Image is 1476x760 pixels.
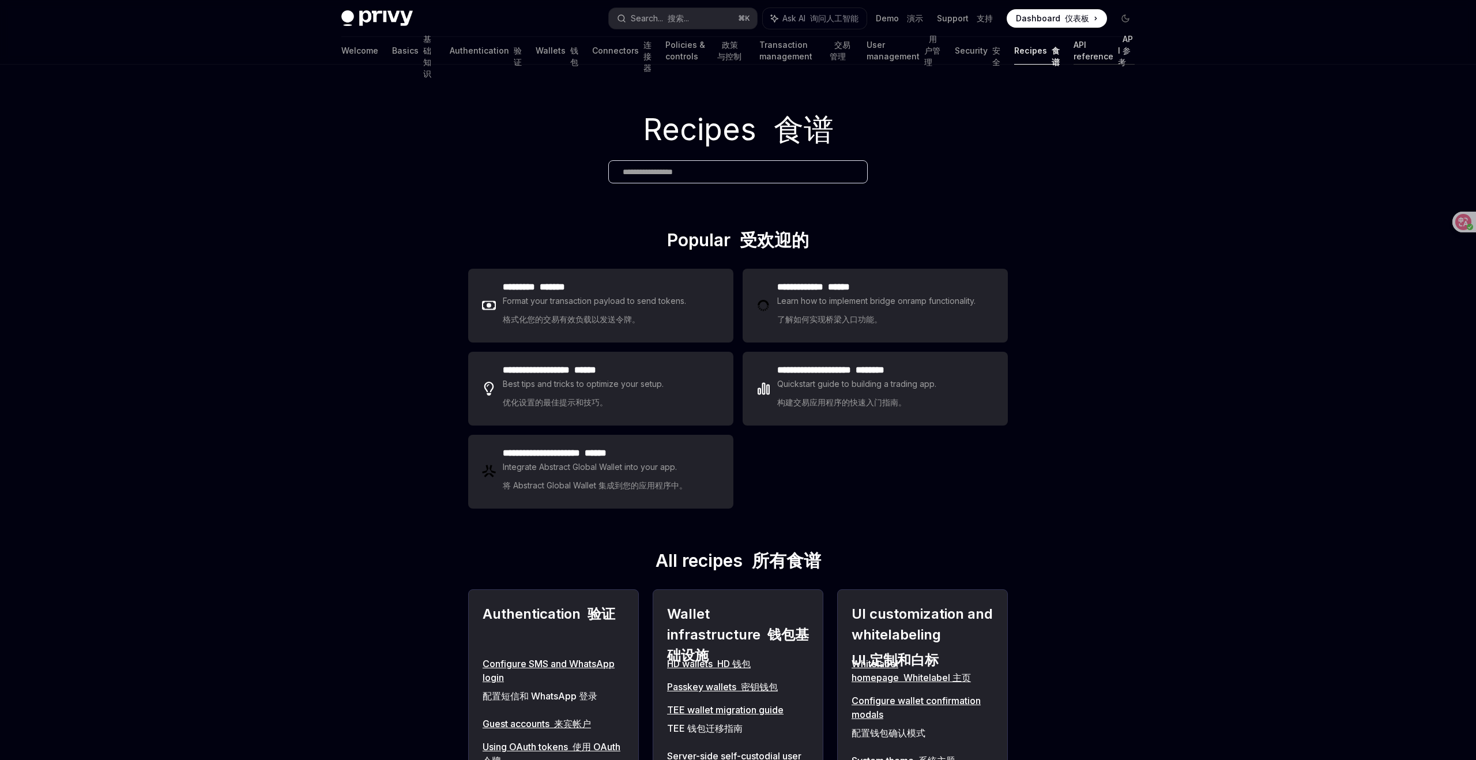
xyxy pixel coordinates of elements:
[777,377,963,414] div: Quickstart guide to building a trading app.
[782,13,859,24] span: Ask AI
[1007,9,1107,28] a: Dashboard 仪表板
[1074,37,1135,65] a: API reference API 参考
[777,397,906,407] font: 构建交易应用程序的快速入门指南。
[483,717,624,731] a: Guest accounts 来宾帐户
[1014,37,1060,65] a: Recipes 食谱
[667,657,809,671] a: HD wallets HD 钱包
[468,550,1008,575] h2: All recipes
[752,550,821,571] font: 所有食谱
[977,13,993,23] font: 支持
[741,681,778,693] font: 密钥钱包
[777,314,882,324] font: 了解如何实现桥梁入口功能。
[852,727,925,739] font: 配置钱包确认模式
[667,723,743,734] font: TEE 钱包迁移指南
[536,37,578,65] a: Wallets 钱包
[830,40,850,61] font: 交易管理
[852,657,993,684] a: Whitelabel homepage Whitelabel 主页
[341,10,413,27] img: dark logo
[503,397,608,407] font: 优化设置的最佳提示和技巧。
[937,13,993,24] a: Support 支持
[503,480,687,490] font: 将 Abstract Global Wallet 集成到您的应用程序中。
[903,672,971,683] font: Whitelabel 主页
[876,13,923,24] a: Demo 演示
[450,37,522,65] a: Authentication 验证
[503,314,640,324] font: 格式化您的交易有效负载以发送令牌。
[743,269,1008,343] a: **** **** *** **** *Learn how to implement bridge onramp functionality.了解如何实现桥梁入口功能。
[668,13,689,23] font: 搜索...
[483,657,624,708] a: Configure SMS and WhatsApp login配置短信和 WhatsApp 登录
[740,229,809,250] font: 受欢迎的
[955,37,1000,65] a: Security 安全
[667,680,809,694] a: Passkey wallets 密钥钱包
[1016,13,1089,24] span: Dashboard
[609,8,758,29] button: Search... 搜索...⌘K
[763,8,867,29] button: Ask AI 询问人工智能
[554,718,591,729] font: 来宾帐户
[341,37,378,65] a: Welcome
[503,294,687,331] div: Format your transaction payload to send tokens.
[717,658,751,669] font: HD 钱包
[738,14,750,23] span: ⌘ K
[774,111,834,148] font: 食谱
[992,46,1000,67] font: 安全
[423,34,431,78] font: 基础知识
[852,652,939,668] font: UI 定制和白标
[924,34,940,67] font: 用户管理
[1052,46,1060,67] font: 食谱
[468,229,1008,255] h2: Popular
[1065,13,1089,23] font: 仪表板
[483,690,597,702] font: 配置短信和 WhatsApp 登录
[852,604,993,645] h2: UI customization and whitelabeling
[631,12,689,25] div: Search...
[588,605,615,622] font: 验证
[503,377,665,414] div: Best tips and tricks to optimize your setup.
[392,37,436,65] a: Basics 基础知识
[592,37,652,65] a: Connectors 连接器
[514,46,522,67] font: 验证
[852,694,993,744] a: Configure wallet confirmation modals配置钱包确认模式
[665,37,745,65] a: Policies & controls 政策与控制
[483,604,624,645] h2: Authentication
[667,703,809,740] a: TEE wallet migration guideTEE 钱包迁移指南
[867,37,941,65] a: User management 用户管理
[907,13,923,23] font: 演示
[1116,9,1135,28] button: Toggle dark mode
[810,13,859,23] font: 询问人工智能
[570,46,578,67] font: 钱包
[1118,34,1133,67] font: API 参考
[667,604,809,645] h2: Wallet infrastructure
[503,460,688,497] div: Integrate Abstract Global Wallet into your app.
[468,269,733,343] a: **** **** **** **Format your transaction payload to send tokens.格式化您的交易有效负载以发送令牌。
[759,37,853,65] a: Transaction management 交易管理
[777,294,979,331] div: Learn how to implement bridge onramp functionality.
[717,40,741,61] font: 政策与控制
[643,40,652,73] font: 连接器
